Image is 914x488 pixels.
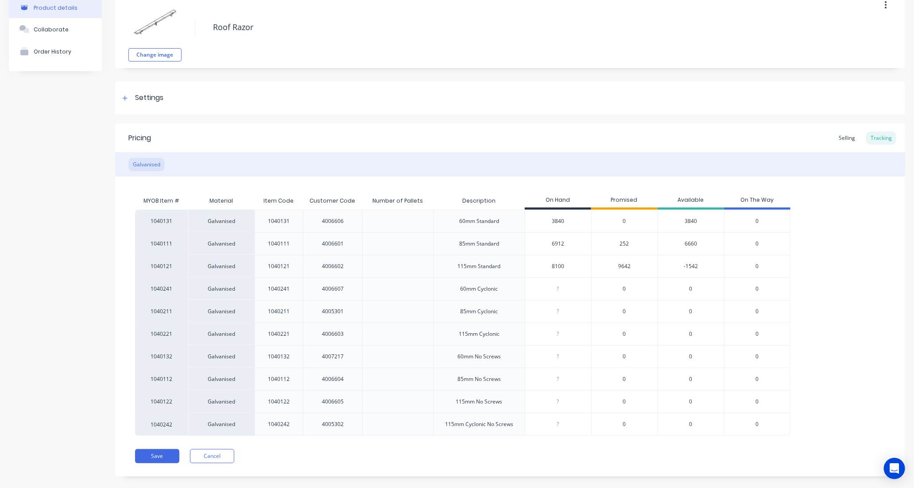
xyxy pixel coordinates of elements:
[461,307,498,315] div: 85mm Cyclonic
[658,323,724,345] div: 0
[456,398,503,406] div: 115mm No Screws
[9,40,102,62] button: Order History
[268,307,290,315] div: 1040211
[135,277,188,300] div: 1040241
[658,232,724,255] div: 6660
[525,192,591,210] div: On Hand
[268,420,290,428] div: 1040242
[322,330,344,338] div: 4006603
[525,413,591,435] div: ?
[623,420,626,428] span: 0
[188,232,255,255] div: Galvanised
[658,192,724,210] div: Available
[623,285,626,293] span: 0
[322,353,344,361] div: 4007217
[268,375,290,383] div: 1040112
[135,323,188,345] div: 1040221
[268,398,290,406] div: 1040122
[322,240,344,248] div: 4006601
[268,353,290,361] div: 1040132
[135,300,188,323] div: 1040211
[623,375,626,383] span: 0
[135,232,188,255] div: 1040111
[658,255,724,277] div: -1542
[834,131,860,145] div: Selling
[268,330,290,338] div: 1040221
[525,233,591,255] div: 6912
[755,420,759,428] span: 0
[457,375,501,383] div: 85mm No Screws
[658,413,724,436] div: 0
[658,368,724,390] div: 0
[459,330,500,338] div: 115mm Cyclonic
[755,330,759,338] span: 0
[190,449,234,463] button: Cancel
[445,420,513,428] div: 115mm Cyclonic No Screws
[209,17,819,38] textarea: Roof Razor
[724,192,790,210] div: On The Way
[458,262,501,270] div: 115mm Standard
[457,353,501,361] div: 60mm No Screws
[658,300,724,323] div: 0
[188,255,255,277] div: Galvanised
[623,398,626,406] span: 0
[322,217,344,225] div: 4006606
[268,240,290,248] div: 1040111
[623,217,626,225] span: 0
[322,420,344,428] div: 4005302
[34,48,71,55] div: Order History
[866,131,896,145] div: Tracking
[755,240,759,248] span: 0
[322,262,344,270] div: 4006602
[755,398,759,406] span: 0
[188,345,255,368] div: Galvanised
[459,217,499,225] div: 60mm Standard
[755,375,759,383] span: 0
[455,190,503,212] div: Description
[755,262,759,270] span: 0
[128,158,165,171] div: Galvanised
[461,285,498,293] div: 60mm Cyclonic
[623,353,626,361] span: 0
[623,307,626,315] span: 0
[188,277,255,300] div: Galvanised
[302,190,362,212] div: Customer Code
[525,278,591,300] div: ?
[658,277,724,300] div: 0
[755,217,759,225] span: 0
[135,192,188,210] div: MYOB Item #
[755,353,759,361] span: 0
[256,190,301,212] div: Item Code
[188,210,255,232] div: Galvanised
[525,391,591,413] div: ?
[268,262,290,270] div: 1040121
[658,390,724,413] div: 0
[322,375,344,383] div: 4006604
[365,190,430,212] div: Number of Pallets
[884,458,905,479] div: Open Intercom Messenger
[620,240,629,248] span: 252
[658,345,724,368] div: 0
[755,307,759,315] span: 0
[322,285,344,293] div: 4006607
[268,217,290,225] div: 1040131
[135,210,188,232] div: 1040131
[9,18,102,40] button: Collaborate
[525,323,591,345] div: ?
[188,192,255,210] div: Material
[135,390,188,413] div: 1040122
[525,368,591,390] div: ?
[135,345,188,368] div: 1040132
[322,398,344,406] div: 4006605
[188,413,255,436] div: Galvanised
[322,307,344,315] div: 4005301
[135,92,163,104] div: Settings
[34,4,77,11] div: Product details
[525,300,591,323] div: ?
[525,346,591,368] div: ?
[623,330,626,338] span: 0
[188,390,255,413] div: Galvanised
[188,300,255,323] div: Galvanised
[591,192,658,210] div: Promised
[34,26,69,33] div: Collaborate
